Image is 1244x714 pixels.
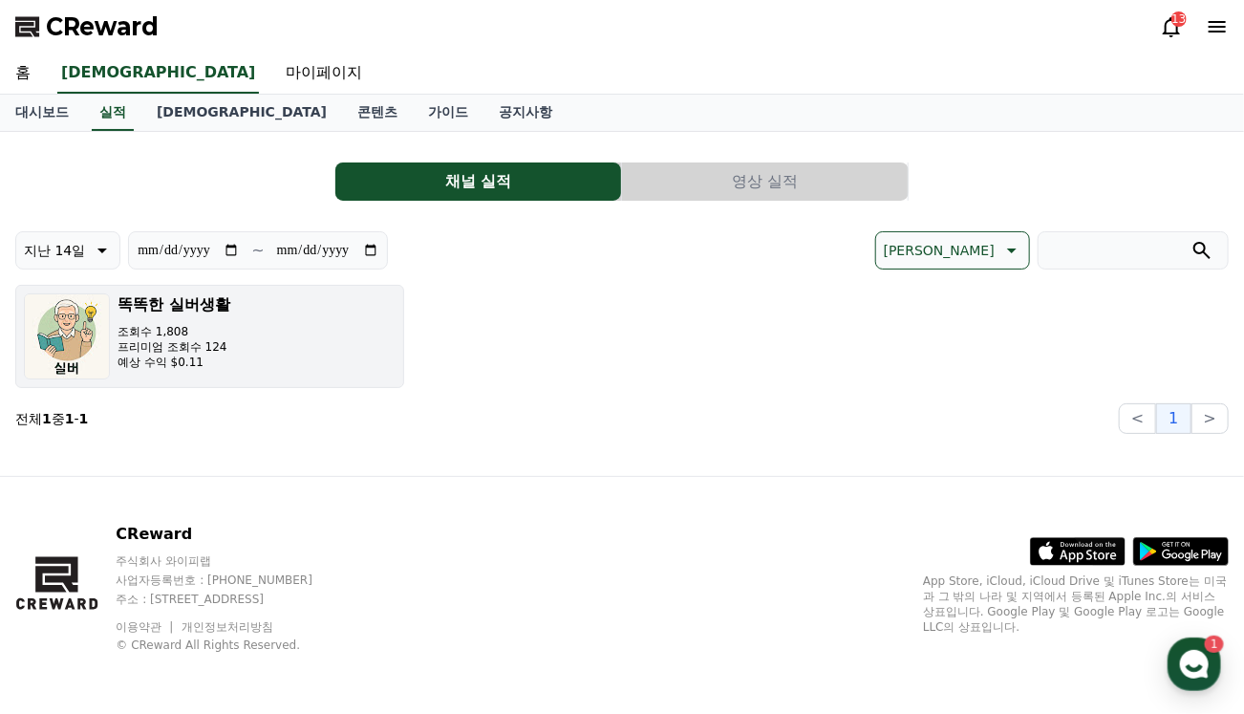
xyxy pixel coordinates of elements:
[622,162,908,201] button: 영상 실적
[1171,11,1187,27] div: 13
[118,355,230,370] p: 예상 수익 $0.11
[92,95,134,131] a: 실적
[1160,15,1183,38] a: 13
[24,293,110,379] img: 똑똑한 실버생활
[141,95,342,131] a: [DEMOGRAPHIC_DATA]
[60,584,72,599] span: 홈
[116,638,349,653] p: © CReward All Rights Reserved.
[342,95,413,131] a: 콘텐츠
[116,573,349,588] p: 사업자등록번호 : [PHONE_NUMBER]
[79,411,89,426] strong: 1
[622,162,909,201] a: 영상 실적
[413,95,483,131] a: 가이드
[116,553,349,569] p: 주식회사 와이피랩
[884,237,995,264] p: [PERSON_NAME]
[126,555,247,603] a: 1대화
[116,592,349,607] p: 주소 : [STREET_ADDRESS]
[118,293,230,316] h3: 똑똑한 실버생활
[923,573,1229,635] p: App Store, iCloud, iCloud Drive 및 iTunes Store는 미국과 그 밖의 나라 및 지역에서 등록된 Apple Inc.의 서비스 상표입니다. Goo...
[24,237,85,264] p: 지난 14일
[15,285,404,388] button: 똑똑한 실버생활 조회수 1,808 프리미엄 조회수 124 예상 수익 $0.11
[46,11,159,42] span: CReward
[57,54,259,94] a: [DEMOGRAPHIC_DATA]
[335,162,621,201] button: 채널 실적
[42,411,52,426] strong: 1
[875,231,1030,270] button: [PERSON_NAME]
[1156,403,1190,434] button: 1
[1119,403,1156,434] button: <
[483,95,568,131] a: 공지사항
[15,11,159,42] a: CReward
[65,411,75,426] strong: 1
[335,162,622,201] a: 채널 실적
[251,239,264,262] p: ~
[182,620,273,634] a: 개인정보처리방침
[270,54,377,94] a: 마이페이지
[116,523,349,546] p: CReward
[15,231,120,270] button: 지난 14일
[6,555,126,603] a: 홈
[118,339,230,355] p: 프리미엄 조회수 124
[295,584,318,599] span: 설정
[175,585,198,600] span: 대화
[1191,403,1229,434] button: >
[118,324,230,339] p: 조회수 1,808
[194,554,201,570] span: 1
[247,555,367,603] a: 설정
[116,620,176,634] a: 이용약관
[15,409,88,428] p: 전체 중 -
